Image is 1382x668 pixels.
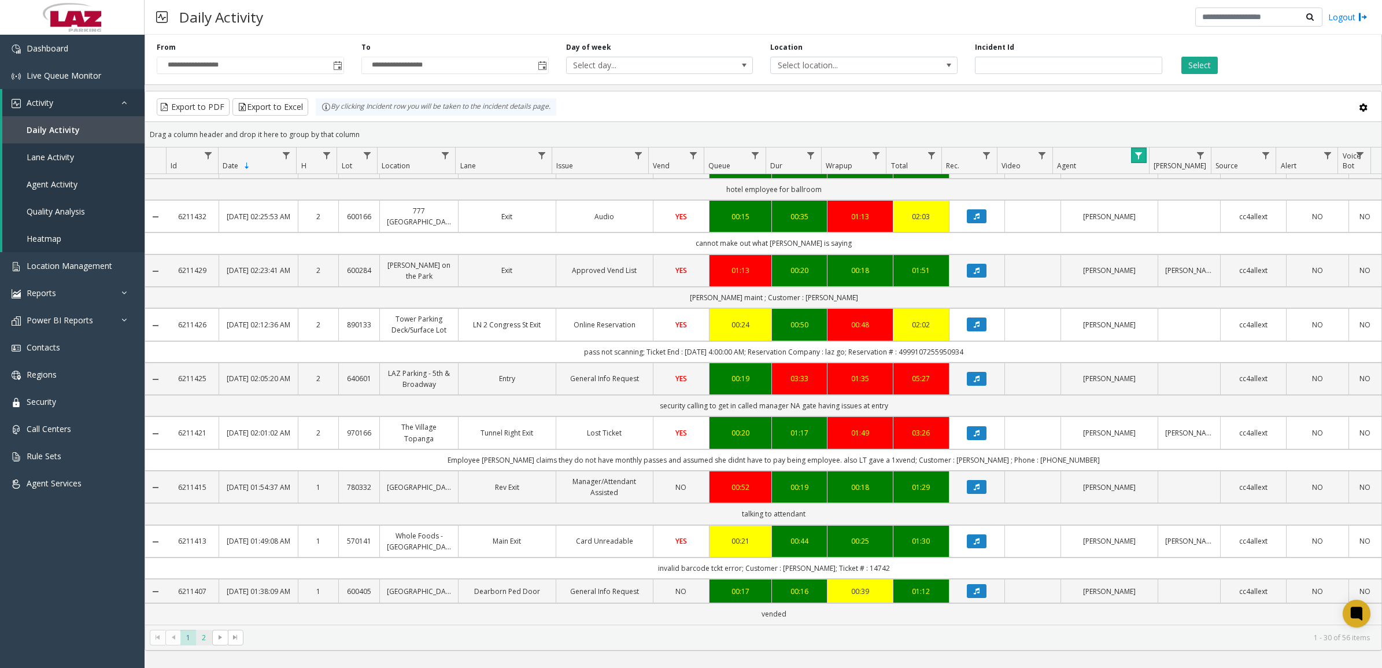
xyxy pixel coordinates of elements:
div: 03:26 [900,427,942,438]
a: NO [1294,482,1342,493]
a: [DATE] 01:49:08 AM [226,536,290,547]
a: LN 2 Congress St Exit [465,319,548,330]
a: 6211432 [173,211,212,222]
a: Wrapup Filter Menu [868,147,884,163]
button: Export to PDF [157,98,230,116]
a: 890133 [346,319,372,330]
span: Page 2 [196,630,212,645]
a: 2 [305,265,332,276]
a: 780332 [346,482,372,493]
a: 6211429 [173,265,212,276]
td: talking to attendant [166,503,1381,525]
a: 970166 [346,427,372,438]
kendo-pager-info: 1 - 30 of 56 items [250,633,1370,643]
div: 00:19 [779,482,821,493]
a: NO [1294,427,1342,438]
a: Manager/Attendant Assisted [563,476,646,498]
span: Location [382,161,410,171]
span: Toggle popup [331,57,343,73]
a: cc4allext [1228,586,1279,597]
a: NO [1356,427,1374,438]
a: NO [1356,536,1374,547]
a: NO [1356,265,1374,276]
div: 00:21 [716,536,764,547]
div: 02:02 [900,319,942,330]
span: Queue [708,161,730,171]
a: 05:27 [900,373,942,384]
a: 2 [305,319,332,330]
label: Incident Id [975,42,1014,53]
a: cc4allext [1228,319,1279,330]
a: 00:52 [716,482,764,493]
span: Reports [27,287,56,298]
a: Vend Filter Menu [686,147,701,163]
a: YES [660,536,702,547]
a: 600284 [346,265,372,276]
a: NO [1294,586,1342,597]
a: NO [1294,373,1342,384]
a: 01:17 [779,427,821,438]
a: NO [660,482,702,493]
a: 01:12 [900,586,942,597]
a: Lost Ticket [563,427,646,438]
a: 01:13 [716,265,764,276]
img: 'icon' [12,452,21,462]
span: Total [891,161,908,171]
span: YES [675,536,687,546]
div: 01:51 [900,265,942,276]
a: Collapse Details [145,483,166,492]
a: 00:20 [779,265,821,276]
a: NO [660,586,702,597]
a: [GEOGRAPHIC_DATA] [387,586,451,597]
span: Select day... [567,57,715,73]
div: 00:35 [779,211,821,222]
a: cc4allext [1228,265,1279,276]
img: 'icon' [12,425,21,434]
a: 00:16 [779,586,821,597]
img: 'icon' [12,99,21,108]
a: H Filter Menu [319,147,334,163]
a: YES [660,211,702,222]
img: 'icon' [12,45,21,54]
span: Toggle popup [535,57,548,73]
a: Collapse Details [145,429,166,438]
div: 00:44 [779,536,821,547]
a: 01:29 [900,482,942,493]
a: [PERSON_NAME] [1068,427,1151,438]
a: Location Filter Menu [437,147,453,163]
a: [PERSON_NAME] [1068,536,1151,547]
div: 01:35 [834,373,886,384]
div: 00:15 [716,211,764,222]
span: Regions [27,369,57,380]
a: 6211413 [173,536,212,547]
a: NO [1294,536,1342,547]
span: Live Queue Monitor [27,70,101,81]
a: Agent Activity [2,171,145,198]
div: Data table [145,147,1381,624]
a: 1 [305,536,332,547]
span: Activity [27,97,53,108]
span: Video [1002,161,1021,171]
span: Go to the next page [212,630,228,646]
span: Source [1215,161,1238,171]
a: Lane Filter Menu [534,147,549,163]
a: NO [1294,319,1342,330]
td: Employee [PERSON_NAME] claims they do not have monthly passes and assumed she didnt have to pay b... [166,449,1381,471]
a: 02:03 [900,211,942,222]
a: 1 [305,586,332,597]
img: 'icon' [12,72,21,81]
a: YES [660,265,702,276]
span: YES [675,320,687,330]
span: Call Centers [27,423,71,434]
a: 1 [305,482,332,493]
div: 00:25 [834,536,886,547]
a: Lane Activity [2,143,145,171]
a: Video Filter Menu [1034,147,1050,163]
a: Collapse Details [145,321,166,330]
a: 01:13 [834,211,886,222]
td: security calling to get in called manager NA gate having issues at entry [166,395,1381,416]
a: Date Filter Menu [278,147,294,163]
img: 'icon' [12,398,21,407]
